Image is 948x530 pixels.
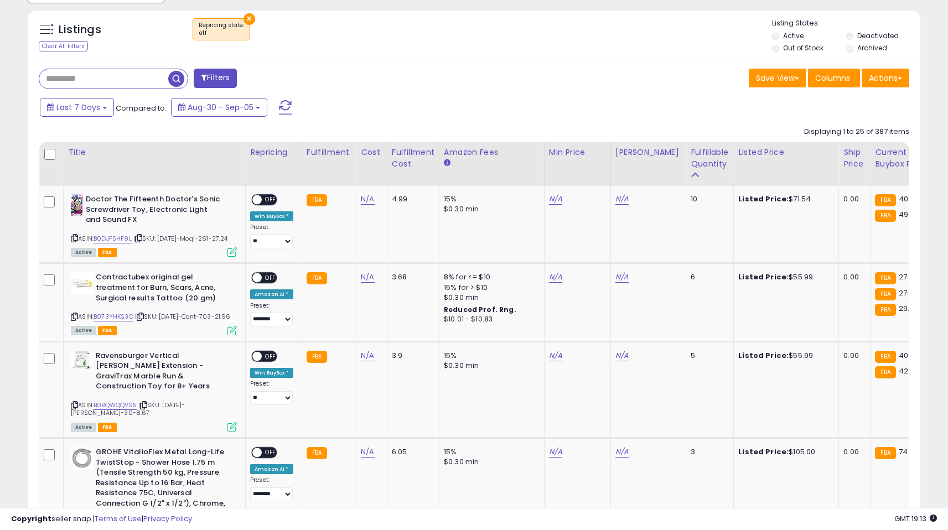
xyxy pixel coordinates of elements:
div: Amazon AI * [250,464,293,474]
b: GROHE VitalioFlex Metal Long-Life TwistStop - Shower Hose 1.75 m (Tensile Strength 50 kg, Pressur... [96,447,230,522]
span: 27.99 [899,272,918,282]
div: Listed Price [738,147,834,158]
span: 27.99 [899,288,918,298]
small: FBA [875,366,895,378]
span: FBA [98,423,117,432]
div: 15% for > $10 [444,283,536,293]
span: 40 [899,350,908,361]
button: Last 7 Days [40,98,114,117]
div: Preset: [250,476,293,501]
div: Fulfillable Quantity [691,147,729,170]
label: Active [783,31,804,40]
span: Repricing state : [199,21,244,38]
div: 3.9 [392,351,431,361]
a: N/A [615,194,629,205]
span: All listings currently available for purchase on Amazon [71,326,96,335]
a: B0BQWQQVS5 [94,401,137,410]
span: 49 [899,209,908,220]
a: N/A [549,446,562,458]
a: N/A [361,446,374,458]
small: FBA [875,304,895,316]
a: B073YHKS3C [94,312,133,321]
span: Columns [815,72,850,84]
button: Filters [194,69,237,88]
div: 4.99 [392,194,431,204]
span: 42.34 [899,366,920,376]
div: 6.05 [392,447,431,457]
small: FBA [875,272,895,284]
span: | SKU: [DATE]-Cont-703-21.96 [135,312,231,321]
div: 0.00 [843,351,862,361]
div: 8% for <= $10 [444,272,536,282]
div: Preset: [250,224,293,248]
div: Fulfillment [307,147,351,158]
b: Ravensburger Vertical [PERSON_NAME] Extension - GraviTrax Marble Run & Construction Toy for 8+ Years [96,351,230,394]
div: Min Price [549,147,606,158]
a: Privacy Policy [143,513,192,524]
div: $55.99 [738,272,830,282]
b: Doctor The Fifteenth Doctor's Sonic Screwdriver Toy, Electronic Light and Sound FX [86,194,220,228]
label: Out of Stock [783,43,823,53]
div: seller snap | | [11,514,192,524]
small: FBA [875,288,895,300]
span: All listings currently available for purchase on Amazon [71,423,96,432]
span: FBA [98,248,117,257]
div: 15% [444,351,536,361]
div: Win BuyBox * [250,211,293,221]
small: FBA [875,447,895,459]
button: Columns [808,69,860,87]
p: Listing States: [772,18,920,29]
span: Aug-30 - Sep-05 [188,102,253,113]
span: | SKU: [DATE]-[PERSON_NAME]-30-8.67 [71,401,185,417]
div: Title [68,147,241,158]
div: 0.00 [843,447,862,457]
img: 31c9Khui-lL._SL40_.jpg [71,272,93,294]
b: Listed Price: [738,350,789,361]
div: Displaying 1 to 25 of 387 items [804,127,909,137]
div: 0.00 [843,272,862,282]
img: 41q+ekmyT9L._SL40_.jpg [71,194,83,216]
span: 40.12 [899,194,917,204]
a: N/A [549,350,562,361]
button: Save View [749,69,806,87]
div: 3.68 [392,272,431,282]
small: FBA [307,272,327,284]
a: N/A [549,272,562,283]
a: B0DJFSHF9L [94,234,132,243]
small: FBA [307,194,327,206]
small: FBA [875,210,895,222]
a: N/A [361,194,374,205]
small: Amazon Fees. [444,158,450,168]
div: 15% [444,194,536,204]
b: Reduced Prof. Rng. [444,305,516,314]
span: OFF [262,351,279,361]
img: 41jKiu+UyyL._SL40_.jpg [71,351,93,370]
span: FBA [98,326,117,335]
div: Preset: [250,302,293,327]
div: Amazon Fees [444,147,540,158]
span: 2025-09-13 19:13 GMT [894,513,937,524]
label: Deactivated [857,31,899,40]
b: Listed Price: [738,194,789,204]
small: FBA [875,351,895,363]
span: OFF [262,195,279,205]
small: FBA [307,351,327,363]
a: Terms of Use [95,513,142,524]
span: 29.99 [899,303,919,314]
a: N/A [615,272,629,283]
span: All listings currently available for purchase on Amazon [71,248,96,257]
b: Listed Price: [738,446,789,457]
div: ASIN: [71,351,237,430]
b: Contractubex original gel treatment for Burn, Scars, Acne, Surgical results Tattoo (20 gm) [96,272,230,306]
div: $10.01 - $10.83 [444,315,536,324]
div: off [199,29,244,37]
span: Last 7 Days [56,102,100,113]
div: Fulfillment Cost [392,147,434,170]
div: Preset: [250,380,293,405]
div: 5 [691,351,725,361]
img: 514IwLhjyzL._SL40_.jpg [71,447,93,469]
div: $0.30 min [444,293,536,303]
h5: Listings [59,22,101,38]
label: Archived [857,43,887,53]
div: Current Buybox Price [875,147,932,170]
